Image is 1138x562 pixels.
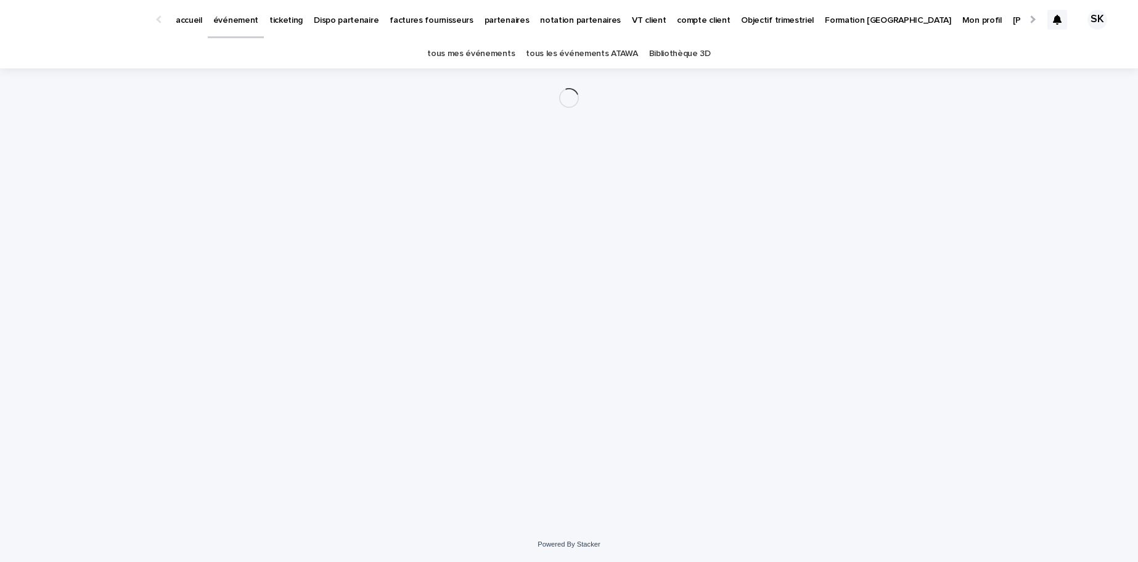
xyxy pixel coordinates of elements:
div: SK [1087,10,1107,30]
a: tous mes événements [427,39,515,68]
a: tous les événements ATAWA [526,39,637,68]
a: Powered By Stacker [538,540,600,548]
img: Ls34BcGeRexTGTNfXpUC [25,7,144,32]
a: Bibliothèque 3D [649,39,711,68]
